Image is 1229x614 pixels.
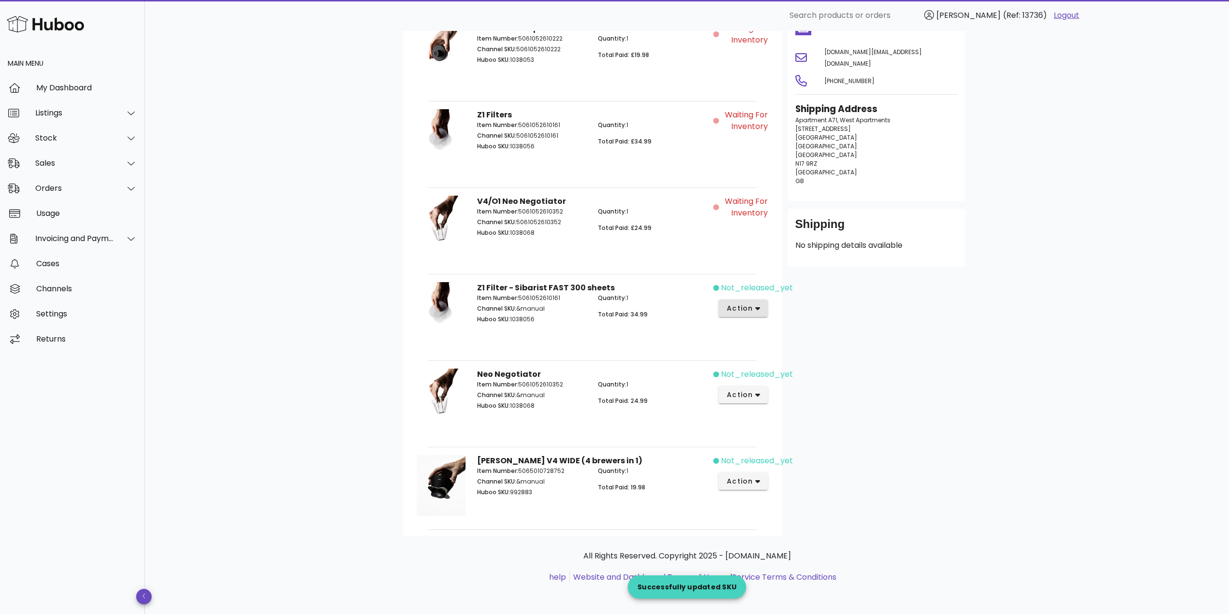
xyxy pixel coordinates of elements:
span: Waiting for Inventory [721,23,768,46]
p: 5061052610222 [477,34,587,43]
strong: Z1 Filter - Sibarist FAST 300 sheets [477,282,615,293]
span: Apartment A71, West Apartments [795,116,890,124]
span: GB [795,177,804,185]
span: Item Number: [477,380,518,388]
div: Invoicing and Payments [35,234,114,243]
span: [PHONE_NUMBER] [824,77,875,85]
span: Channel SKU: [477,131,516,140]
strong: V4/O1 Neo Negotiator [477,196,566,207]
span: Channel SKU: [477,477,516,485]
p: 1 [598,207,707,216]
span: action [726,476,753,486]
p: All Rights Reserved. Copyright 2025 - [DOMAIN_NAME] [411,550,963,562]
button: action [719,472,768,490]
div: Stock [35,133,114,143]
span: Quantity: [598,207,626,215]
span: Channel SKU: [477,218,516,226]
p: 1038068 [477,401,587,410]
span: Total Paid: 24.99 [598,397,648,405]
li: and [570,571,836,583]
img: Product Image [417,282,466,347]
span: Total Paid: 34.99 [598,310,648,318]
p: 5061052610352 [477,380,587,389]
a: Logout [1054,10,1079,21]
span: Item Number: [477,121,518,129]
span: Quantity: [598,294,626,302]
span: N17 9RZ [795,159,817,168]
p: 992883 [477,488,587,497]
p: 5061052610352 [477,207,587,216]
div: Successfully updated SKU [628,582,746,592]
a: Website and Dashboard Terms of Use [573,571,718,583]
p: &manual [477,304,587,313]
span: Item Number: [477,34,518,43]
p: 1 [598,380,707,389]
span: Total Paid: 19.98 [598,483,645,491]
p: 1038068 [477,228,587,237]
div: Listings [35,108,114,117]
p: 1 [598,294,707,302]
span: action [726,303,753,314]
img: Product Image [417,109,466,174]
span: action [726,390,753,400]
strong: Z1 Filters [477,109,512,120]
div: Sales [35,158,114,168]
p: &manual [477,477,587,486]
span: [STREET_ADDRESS] [795,125,851,133]
span: Item Number: [477,207,518,215]
span: (Ref: 13736) [1003,10,1047,21]
span: Waiting for Inventory [721,196,768,219]
div: My Dashboard [36,83,137,92]
strong: Neo Negotiator [477,369,541,380]
p: 5061052610161 [477,131,587,140]
span: Item Number: [477,467,518,475]
p: 5061052610161 [477,294,587,302]
p: 1 [598,34,707,43]
span: Quantity: [598,34,626,43]
span: Total Paid: £19.98 [598,51,649,59]
span: Huboo SKU: [477,401,510,410]
div: Cases [36,259,137,268]
p: 1 [598,121,707,129]
span: Quantity: [598,380,626,388]
img: Product Image [417,369,466,434]
p: 5065010728752 [477,467,587,475]
h3: Shipping Address [795,102,958,116]
button: action [719,300,768,317]
span: [GEOGRAPHIC_DATA] [795,133,857,142]
a: Service Terms & Conditions [732,571,836,583]
div: Orders [35,184,114,193]
div: Shipping [795,216,958,240]
span: Channel SKU: [477,304,516,313]
img: Product Image [417,455,466,516]
div: Returns [36,334,137,343]
span: Huboo SKU: [477,488,510,496]
span: Huboo SKU: [477,142,510,150]
span: not_released_yet [721,455,793,467]
p: 1038056 [477,315,587,324]
strong: [PERSON_NAME] V4 WIDE (4 brewers in 1) [477,455,642,466]
span: Channel SKU: [477,391,516,399]
span: [GEOGRAPHIC_DATA] [795,168,857,176]
p: 1038056 [477,142,587,151]
p: 1038053 [477,56,587,64]
span: Huboo SKU: [477,56,510,64]
img: Product Image [417,196,466,261]
span: Huboo SKU: [477,228,510,237]
img: Huboo Logo [7,14,84,34]
span: Quantity: [598,121,626,129]
p: 5061052610352 [477,218,587,227]
p: 5061052610222 [477,45,587,54]
span: [GEOGRAPHIC_DATA] [795,151,857,159]
p: 1 [598,467,707,475]
span: [DOMAIN_NAME][EMAIL_ADDRESS][DOMAIN_NAME] [824,48,922,68]
div: Usage [36,209,137,218]
p: 5061052610161 [477,121,587,129]
span: not_released_yet [721,282,793,294]
button: action [719,386,768,403]
img: Product Image [417,23,466,88]
span: Huboo SKU: [477,315,510,323]
span: Waiting for Inventory [721,109,768,132]
span: [GEOGRAPHIC_DATA] [795,142,857,150]
a: help [549,571,566,583]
